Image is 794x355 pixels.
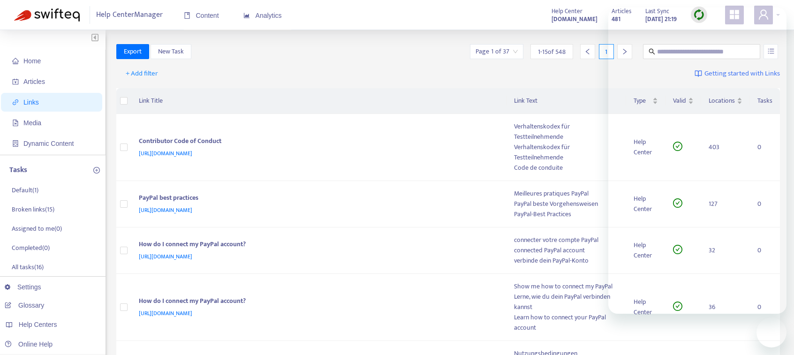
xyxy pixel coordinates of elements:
div: verbinde dein PayPal-Konto [514,256,619,266]
span: file-image [12,120,19,126]
div: Verhaltenskodex für Testteilnehmende [514,142,619,163]
div: connected PayPal account [514,245,619,256]
th: Link Text [507,88,626,114]
span: Articles [612,6,631,16]
span: container [12,140,19,147]
img: Swifteq [14,8,80,22]
span: [URL][DOMAIN_NAME] [139,252,192,261]
span: + Add filter [126,68,158,79]
div: How do I connect my PayPal account? [139,239,496,251]
p: All tasks ( 16 ) [12,262,44,272]
th: Link Title [131,88,507,114]
span: plus-circle [93,167,100,174]
span: Dynamic Content [23,140,74,147]
span: Links [23,98,39,106]
span: New Task [158,46,184,57]
p: Assigned to me ( 0 ) [12,224,62,234]
span: Help Center [552,6,582,16]
span: [URL][DOMAIN_NAME] [139,309,192,318]
span: [URL][DOMAIN_NAME] [139,205,192,215]
span: Content [184,12,219,19]
p: Default ( 1 ) [12,185,38,195]
div: connecter votre compte PayPal [514,235,619,245]
button: New Task [151,44,191,59]
span: Help Centers [19,321,57,328]
span: [URL][DOMAIN_NAME] [139,149,192,158]
button: + Add filter [119,66,165,81]
div: Code de conduite [514,163,619,173]
div: Meilleures pratiques PayPal [514,189,619,199]
span: Last Sync [645,6,669,16]
span: Help Center Manager [96,6,163,24]
iframe: Button to launch messaging window, conversation in progress [756,317,786,347]
p: Completed ( 0 ) [12,243,50,253]
div: Show me how to connect my PayPal [514,281,619,292]
span: Media [23,119,41,127]
span: Articles [23,78,45,85]
p: Broken links ( 15 ) [12,204,54,214]
a: Online Help [5,340,53,348]
a: Settings [5,283,41,291]
span: Export [124,46,142,57]
div: 1 [599,44,614,59]
span: Home [23,57,41,65]
a: Glossary [5,302,44,309]
div: Lerne, wie du dein PayPal verbinden kannst [514,292,619,312]
a: [DOMAIN_NAME] [552,14,597,24]
span: 1 - 15 of 548 [538,47,566,57]
p: Tasks [9,165,27,176]
div: Learn how to connect your PayPal account [514,312,619,333]
iframe: Messaging window [608,8,786,314]
div: Contributor Code of Conduct [139,136,496,148]
span: Analytics [243,12,282,19]
div: How do I connect my PayPal account? [139,296,496,308]
div: Verhaltenskodex für Testteilnehmende [514,121,619,142]
div: PayPal beste Vorgehensweisen [514,199,619,209]
div: PayPal-Best Practices [514,209,619,219]
span: link [12,99,19,106]
span: account-book [12,78,19,85]
div: PayPal best practices [139,193,496,205]
span: area-chart [243,12,250,19]
span: book [184,12,190,19]
button: Export [116,44,149,59]
span: home [12,58,19,64]
span: left [584,48,591,55]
